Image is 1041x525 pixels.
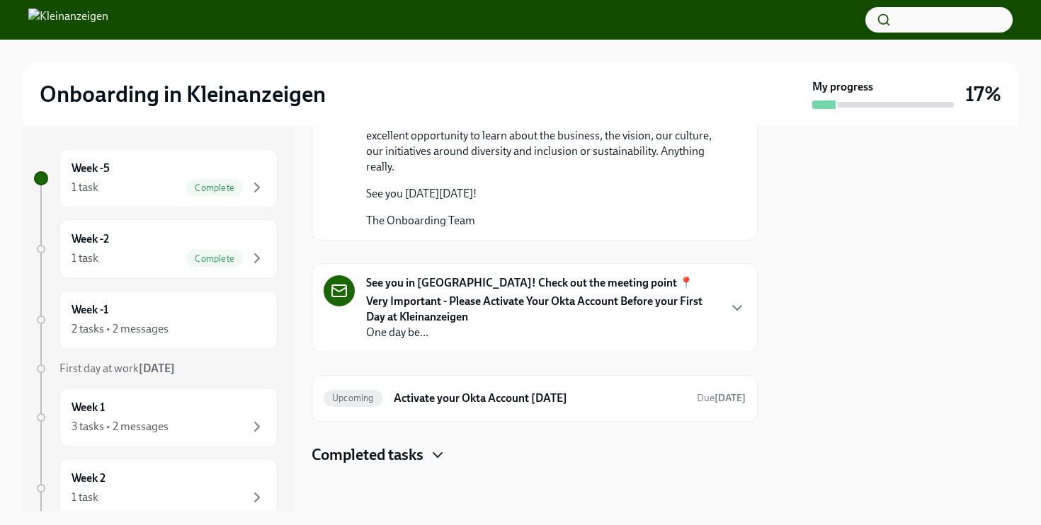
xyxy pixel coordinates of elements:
[72,231,109,247] h6: Week -2
[812,79,873,95] strong: My progress
[34,458,278,518] a: Week 21 task
[139,362,175,375] strong: [DATE]
[72,400,105,415] h6: Week 1
[34,388,278,447] a: Week 13 tasks • 2 messages
[72,471,106,486] h6: Week 2
[715,392,746,404] strong: [DATE]
[186,253,243,264] span: Complete
[366,186,477,202] p: See you [DATE][DATE]!
[366,112,723,175] p: Make sure to prepare any questions you have until then. This is an excellent opportunity to learn...
[312,444,758,466] div: Completed tasks
[366,294,702,323] strong: Very Important - Please Activate Your Okta Account Before your First Day at Kleinanzeigen
[366,275,693,291] strong: See you in [GEOGRAPHIC_DATA]! Check out the meeting point 📍
[312,444,423,466] h4: Completed tasks
[59,362,175,375] span: First day at work
[40,80,326,108] h2: Onboarding in Kleinanzeigen
[697,392,746,404] span: Due
[965,81,1001,107] h3: 17%
[697,391,746,405] span: November 3rd, 2025 09:00
[28,8,108,31] img: Kleinanzeigen
[72,302,108,318] h6: Week -1
[366,294,717,340] p: One day be...
[72,161,110,176] h6: Week -5
[324,393,382,403] span: Upcoming
[324,387,746,410] a: UpcomingActivate your Okta Account [DATE]Due[DATE]
[72,490,98,505] div: 1 task
[72,250,98,266] div: 1 task
[34,361,278,376] a: First day at work[DATE]
[34,290,278,350] a: Week -12 tasks • 2 messages
[72,180,98,195] div: 1 task
[72,419,169,434] div: 3 tasks • 2 messages
[72,321,169,337] div: 2 tasks • 2 messages
[366,213,477,229] p: The Onboarding Team
[34,219,278,279] a: Week -21 taskComplete
[186,183,243,193] span: Complete
[34,149,278,208] a: Week -51 taskComplete
[394,391,686,406] h6: Activate your Okta Account [DATE]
